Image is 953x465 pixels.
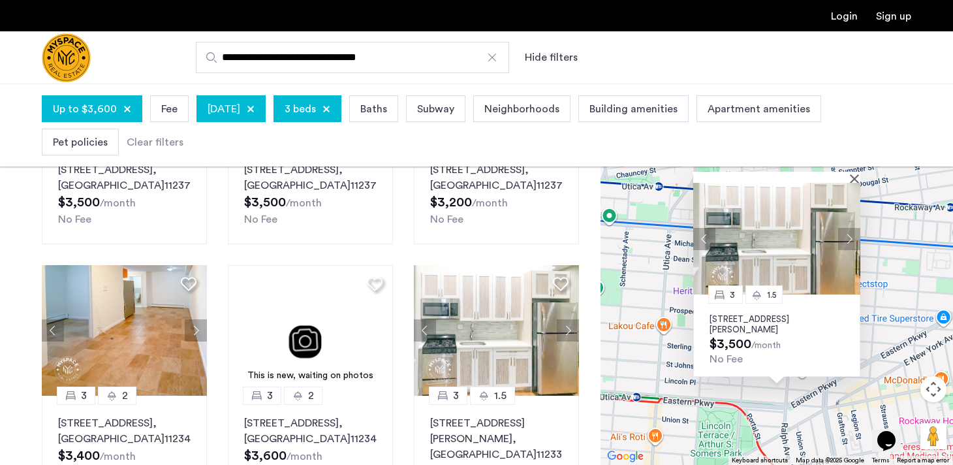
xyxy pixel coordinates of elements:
button: Next apartment [185,319,207,342]
button: Next apartment [838,228,860,250]
button: Close [852,174,862,183]
span: Pet policies [53,135,108,150]
input: Apartment Search [196,42,509,73]
span: 3 [267,388,273,404]
button: Drag Pegman onto the map to open Street View [920,423,946,449]
p: [STREET_ADDRESS][PERSON_NAME] [710,314,844,335]
img: 3.gif [228,265,393,396]
span: No Fee [58,214,91,225]
a: Terms [872,456,889,465]
span: Fee [161,101,178,117]
button: Map camera controls [920,376,946,402]
a: Login [831,11,858,22]
span: 2 [122,388,128,404]
sub: /month [286,198,322,208]
sub: /month [100,198,136,208]
img: logo [42,33,91,82]
button: Previous apartment [414,319,436,342]
div: This is new, waiting on photos [234,369,386,383]
span: $3,500 [710,338,751,351]
p: [STREET_ADDRESS] 11237 [58,162,191,193]
span: $3,200 [430,196,472,209]
sub: /month [287,451,322,462]
p: [STREET_ADDRESS] 11234 [244,415,377,447]
span: Baths [360,101,387,117]
a: Open this area in Google Maps (opens a new window) [604,448,647,465]
div: Clear filters [127,135,183,150]
span: Apartment amenities [708,101,810,117]
sub: /month [472,198,508,208]
img: 1996_638633846309399001.jpeg [414,265,579,396]
a: Registration [876,11,911,22]
sub: /month [751,341,781,350]
a: 31[STREET_ADDRESS], [GEOGRAPHIC_DATA]11237No Fee [42,142,207,244]
button: Previous apartment [42,319,64,342]
span: 3 [81,388,87,404]
span: 1.5 [767,291,777,299]
p: [STREET_ADDRESS] 11237 [244,162,377,193]
span: No Fee [710,354,743,364]
a: This is new, waiting on photos [228,265,393,396]
p: [STREET_ADDRESS][PERSON_NAME] 11233 [430,415,563,462]
span: Up to $3,600 [53,101,117,117]
button: Keyboard shortcuts [732,456,788,465]
span: 3 [730,291,735,299]
img: Apartment photo [693,183,860,295]
span: $3,400 [58,449,100,462]
iframe: chat widget [872,413,914,452]
img: Google [604,448,647,465]
button: Show or hide filters [525,50,578,65]
span: $3,600 [244,449,287,462]
span: No Fee [430,214,463,225]
span: 3 [453,388,459,404]
span: $3,500 [244,196,286,209]
a: Cazamio Logo [42,33,91,82]
button: Previous apartment [693,228,715,250]
span: Building amenities [589,101,678,117]
p: [STREET_ADDRESS] 11234 [58,415,191,447]
button: Next apartment [557,319,579,342]
a: 31[STREET_ADDRESS], [GEOGRAPHIC_DATA]11237No Fee [228,142,393,244]
span: [DATE] [208,101,240,117]
span: 1.5 [494,388,507,404]
span: No Fee [244,214,277,225]
a: Report a map error [897,456,949,465]
span: 2 [308,388,314,404]
span: $3,500 [58,196,100,209]
sub: /month [100,451,136,462]
img: a8b926f1-9a91-4e5e-b036-feb4fe78ee5d_638870597702663908.jpeg [42,265,207,396]
span: Map data ©2025 Google [796,457,864,464]
span: Subway [417,101,454,117]
a: 31[STREET_ADDRESS], [GEOGRAPHIC_DATA]11237No Fee [414,142,579,244]
span: 3 beds [285,101,316,117]
p: [STREET_ADDRESS] 11237 [430,162,563,193]
span: Neighborhoods [484,101,559,117]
